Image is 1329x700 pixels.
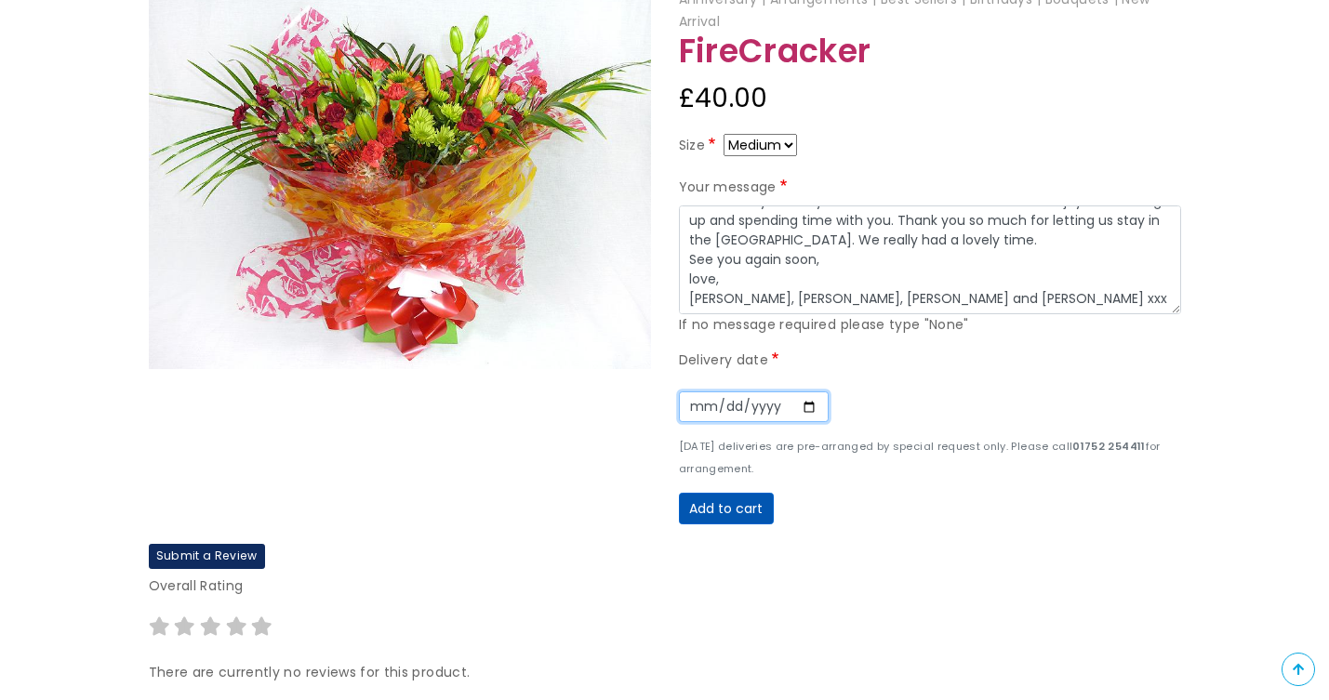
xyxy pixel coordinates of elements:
div: If no message required please type "None" [679,314,1181,337]
label: Your message [679,177,791,199]
label: Size [679,135,720,157]
p: There are currently no reviews for this product. [149,662,1181,684]
p: Overall Rating [149,575,1181,598]
label: Delivery date [679,350,783,372]
button: Add to cart [679,493,774,524]
label: Submit a Review [149,544,265,569]
div: £40.00 [679,76,1181,121]
small: [DATE] deliveries are pre-arranged by special request only. Please call for arrangement. [679,439,1161,476]
h1: FireCracker [679,33,1181,70]
strong: 01752 254411 [1072,439,1145,454]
